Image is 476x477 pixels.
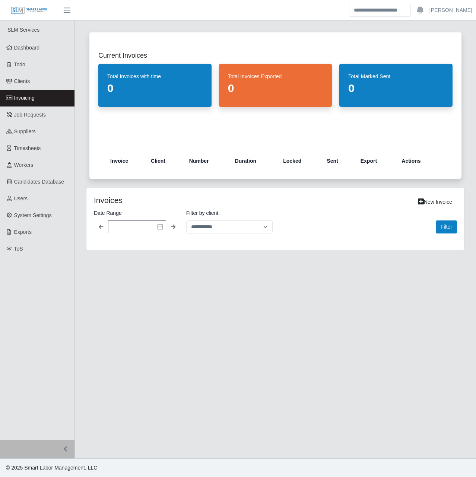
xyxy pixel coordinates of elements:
[14,61,25,67] span: Todo
[110,152,145,170] th: Invoice
[277,152,321,170] th: Locked
[228,82,323,95] dd: 0
[94,209,180,217] label: Date Range
[186,209,273,217] label: Filter by client:
[14,145,41,151] span: Timesheets
[107,82,203,95] dd: 0
[14,45,40,51] span: Dashboard
[14,246,23,252] span: ToS
[14,95,35,101] span: Invoicing
[348,73,444,80] dt: Total Marked Sent
[183,152,229,170] th: Number
[107,73,203,80] dt: Total Invoices with time
[14,78,30,84] span: Clients
[429,6,472,14] a: [PERSON_NAME]
[14,212,52,218] span: System Settings
[229,152,277,170] th: Duration
[321,152,355,170] th: Sent
[94,195,239,205] h4: Invoices
[14,112,46,118] span: Job Requests
[14,179,64,185] span: Candidates Database
[10,6,48,15] img: SLM Logo
[14,195,28,201] span: Users
[436,220,457,233] button: Filter
[348,82,444,95] dd: 0
[145,152,183,170] th: Client
[14,229,32,235] span: Exports
[14,128,36,134] span: Suppliers
[413,195,457,209] a: New Invoice
[98,50,453,61] h2: Current Invoices
[228,73,323,80] dt: Total Invoices Exported
[14,162,34,168] span: Workers
[396,152,441,170] th: Actions
[349,4,411,17] input: Search
[355,152,396,170] th: Export
[7,27,39,33] span: SLM Services
[6,465,97,471] span: © 2025 Smart Labor Management, LLC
